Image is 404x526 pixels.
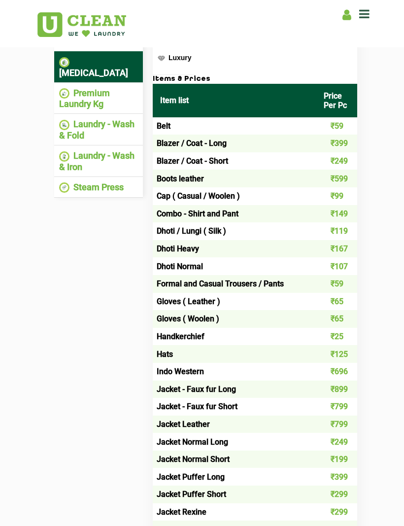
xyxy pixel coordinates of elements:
td: ₹249 [316,152,357,170]
td: ₹107 [316,257,357,275]
td: Formal and Casual Trousers / Pants [153,275,316,293]
td: Hats [153,345,316,363]
th: Price Per Pc [316,84,357,117]
td: ₹799 [316,398,357,416]
td: Blazer / Coat - Short [153,152,316,170]
td: ₹59 [316,275,357,293]
td: Jacket Normal Long [153,433,316,451]
li: Laundry - Wash & Iron [59,150,138,172]
td: ₹65 [316,293,357,311]
td: ₹299 [316,486,357,503]
td: Cap ( Casual / Woolen ) [153,187,316,205]
h3: Items & Prices [153,75,357,84]
td: ₹249 [316,433,357,451]
td: ₹199 [316,451,357,468]
td: Jacket Leather [153,416,316,433]
td: Gloves ( Woolen ) [153,310,316,328]
img: Premium Laundry Kg [59,88,69,99]
td: Gloves ( Leather ) [153,293,316,311]
td: ₹99 [316,187,357,205]
td: Jacket Normal Short [153,451,316,468]
li: Steam Press [59,182,138,193]
img: Steam Press [59,182,69,193]
li: Laundry - Wash & Fold [59,119,138,140]
td: ₹167 [316,240,357,258]
th: Item list [153,84,316,117]
td: ₹149 [316,205,357,223]
td: ₹299 [316,503,357,521]
li: [MEDICAL_DATA] [59,56,138,78]
td: ₹65 [316,310,357,328]
td: Jacket Puffer Short [153,486,316,503]
td: ₹696 [316,363,357,381]
td: ₹119 [316,222,357,240]
td: ₹799 [316,416,357,433]
td: Boots leather [153,170,316,187]
td: Belt [153,117,316,135]
td: Indo Western [153,363,316,381]
img: Laundry - Wash & Fold [59,120,69,130]
td: ₹899 [316,381,357,398]
td: Blazer / Coat - Long [153,135,316,152]
td: ₹399 [316,135,357,152]
td: Jacket - Faux fur Short [153,398,316,416]
td: Dhoti Heavy [153,240,316,258]
td: ₹125 [316,345,357,363]
span: Luxury [168,54,192,62]
img: Laundry - Wash & Iron [59,151,69,162]
li: Premium Laundry Kg [59,88,138,109]
td: Combo - Shirt and Pant [153,205,316,223]
td: ₹59 [316,117,357,135]
img: UClean Laundry and Dry Cleaning [37,12,126,37]
img: Luxury [155,52,168,65]
td: Handkerchief [153,328,316,346]
td: Jacket Rexine [153,503,316,521]
td: ₹399 [316,468,357,486]
td: ₹25 [316,328,357,346]
img: Dry Cleaning [59,57,69,68]
td: Dhoti / Lungi ( Silk ) [153,222,316,240]
td: Dhoti Normal [153,257,316,275]
td: Jacket - Faux fur Long [153,381,316,398]
td: Jacket Puffer Long [153,468,316,486]
td: ₹599 [316,170,357,187]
